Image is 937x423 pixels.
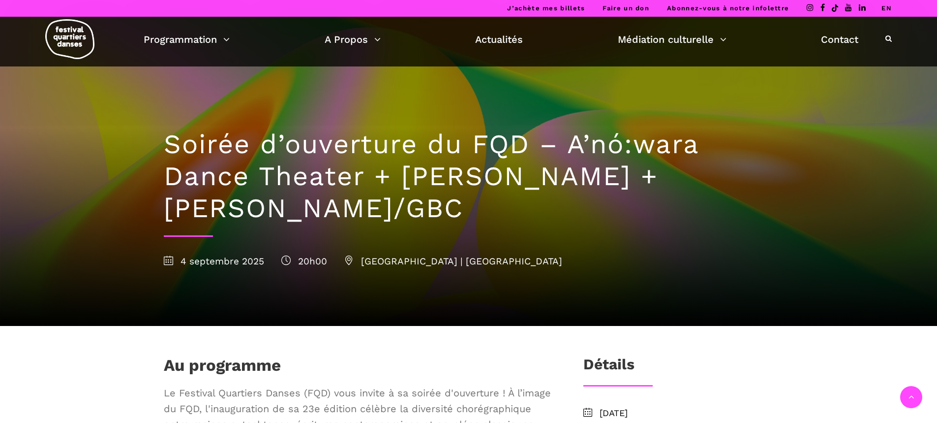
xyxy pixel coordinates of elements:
[507,4,585,12] a: J’achète mes billets
[475,31,523,48] a: Actualités
[618,31,726,48] a: Médiation culturelle
[821,31,858,48] a: Contact
[344,256,562,267] span: [GEOGRAPHIC_DATA] | [GEOGRAPHIC_DATA]
[583,356,635,380] h3: Détails
[164,129,774,224] h1: Soirée d’ouverture du FQD – A’nó:wara Dance Theater + [PERSON_NAME] + [PERSON_NAME]/GBC
[881,4,892,12] a: EN
[600,406,774,421] span: [DATE]
[325,31,381,48] a: A Propos
[144,31,230,48] a: Programmation
[603,4,649,12] a: Faire un don
[164,256,264,267] span: 4 septembre 2025
[667,4,789,12] a: Abonnez-vous à notre infolettre
[164,356,281,380] h1: Au programme
[45,19,94,59] img: logo-fqd-med
[281,256,327,267] span: 20h00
